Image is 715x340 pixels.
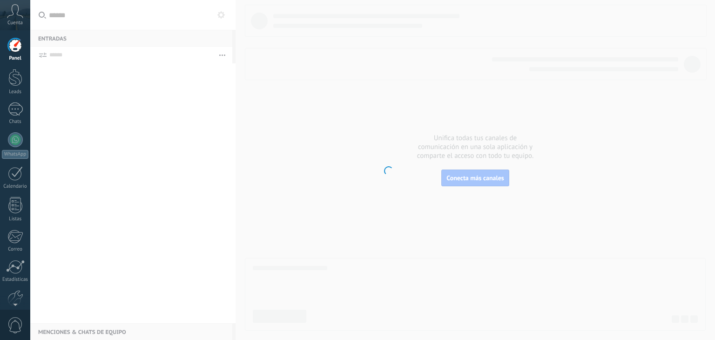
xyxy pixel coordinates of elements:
[2,89,29,95] div: Leads
[2,119,29,125] div: Chats
[2,216,29,222] div: Listas
[2,150,28,159] div: WhatsApp
[2,184,29,190] div: Calendario
[2,277,29,283] div: Estadísticas
[2,246,29,252] div: Correo
[2,55,29,61] div: Panel
[7,20,23,26] span: Cuenta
